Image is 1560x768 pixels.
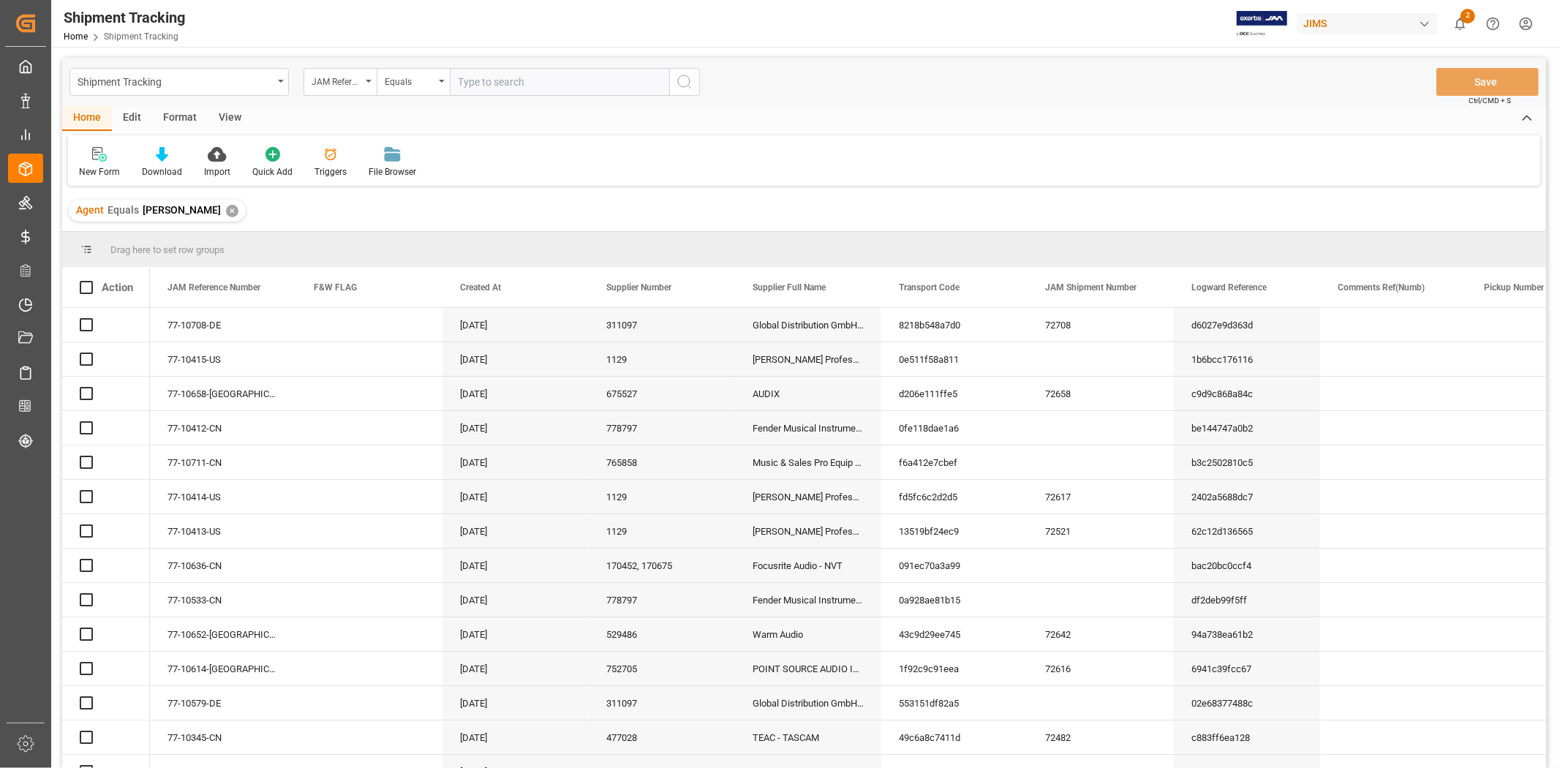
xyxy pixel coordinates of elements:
[1461,9,1475,23] span: 2
[442,514,589,548] div: [DATE]
[881,686,1028,720] div: 553151df82a5
[589,617,735,651] div: 529486
[252,165,293,178] div: Quick Add
[150,583,296,617] div: 77-10533-CN
[1444,7,1477,40] button: show 2 new notifications
[62,411,150,445] div: Press SPACE to select this row.
[589,720,735,754] div: 477028
[78,72,273,90] div: Shipment Tracking
[881,377,1028,410] div: d206e111ffe5
[1174,342,1320,376] div: 1b6bcc176116
[62,445,150,480] div: Press SPACE to select this row.
[1174,308,1320,342] div: d6027e9d363d
[150,377,296,410] div: 77-10658-[GEOGRAPHIC_DATA]
[1484,282,1544,293] span: Pickup Number
[108,204,139,216] span: Equals
[150,342,296,376] div: 77-10415-US
[1338,282,1425,293] span: Comments Ref(Numb)
[753,282,826,293] span: Supplier Full Name
[1174,583,1320,617] div: df2deb99f5ff
[899,282,960,293] span: Transport Code
[1174,549,1320,582] div: bac20bc0ccf4
[735,377,881,410] div: AUDIX
[62,686,150,720] div: Press SPACE to select this row.
[1028,652,1174,685] div: 72616
[1028,617,1174,651] div: 72642
[79,165,120,178] div: New Form
[1174,445,1320,479] div: b3c2502810c5
[735,617,881,651] div: Warm Audio
[735,720,881,754] div: TEAC - TASCAM
[1028,480,1174,513] div: 72617
[881,652,1028,685] div: 1f92c9c91eea
[881,411,1028,445] div: 0fe118dae1a6
[1174,480,1320,513] div: 2402a5688dc7
[442,720,589,754] div: [DATE]
[589,480,735,513] div: 1129
[377,68,450,96] button: open menu
[110,244,225,255] span: Drag here to set row groups
[1028,514,1174,548] div: 72521
[314,165,347,178] div: Triggers
[442,549,589,582] div: [DATE]
[304,68,377,96] button: open menu
[150,514,296,548] div: 77-10413-US
[1028,720,1174,754] div: 72482
[589,411,735,445] div: 778797
[589,549,735,582] div: 170452, 170675
[735,480,881,513] div: [PERSON_NAME] Professional, Inc.
[881,514,1028,548] div: 13519bf24ec9
[312,72,361,89] div: JAM Reference Number
[442,617,589,651] div: [DATE]
[881,480,1028,513] div: fd5fc6c2d2d5
[62,617,150,652] div: Press SPACE to select this row.
[62,583,150,617] div: Press SPACE to select this row.
[64,31,88,42] a: Home
[62,377,150,411] div: Press SPACE to select this row.
[442,342,589,376] div: [DATE]
[589,583,735,617] div: 778797
[735,342,881,376] div: [PERSON_NAME] Professional, Inc.
[881,445,1028,479] div: f6a412e7cbef
[62,720,150,755] div: Press SPACE to select this row.
[442,308,589,342] div: [DATE]
[589,308,735,342] div: 311097
[735,411,881,445] div: Fender Musical Instruments - [GEOGRAPHIC_DATA]
[735,583,881,617] div: Fender Musical Instruments - [GEOGRAPHIC_DATA]
[589,377,735,410] div: 675527
[735,445,881,479] div: Music & Sales Pro Equip GmbH [GEOGRAPHIC_DATA]
[1191,282,1267,293] span: Logward Reference
[1436,68,1539,96] button: Save
[1297,10,1444,37] button: JIMS
[152,106,208,131] div: Format
[167,282,260,293] span: JAM Reference Number
[62,106,112,131] div: Home
[589,686,735,720] div: 311097
[62,514,150,549] div: Press SPACE to select this row.
[112,106,152,131] div: Edit
[735,652,881,685] div: POINT SOURCE AUDIO Inc (T)
[226,205,238,217] div: ✕
[1174,377,1320,410] div: c9d9c868a84c
[69,68,289,96] button: open menu
[1297,13,1438,34] div: JIMS
[150,308,296,342] div: 77-10708-DE
[369,165,416,178] div: File Browser
[62,480,150,514] div: Press SPACE to select this row.
[442,652,589,685] div: [DATE]
[150,686,296,720] div: 77-10579-DE
[1045,282,1137,293] span: JAM Shipment Number
[1028,308,1174,342] div: 72708
[150,445,296,479] div: 77-10711-CN
[1174,652,1320,685] div: 6941c39fcc67
[1174,686,1320,720] div: 02e68377488c
[589,342,735,376] div: 1129
[442,686,589,720] div: [DATE]
[102,281,133,294] div: Action
[1477,7,1510,40] button: Help Center
[150,617,296,651] div: 77-10652-[GEOGRAPHIC_DATA]
[735,308,881,342] div: Global Distribution GmbH (Reloop)(W/T*)-
[460,282,501,293] span: Created At
[314,282,357,293] span: F&W FLAG
[62,652,150,686] div: Press SPACE to select this row.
